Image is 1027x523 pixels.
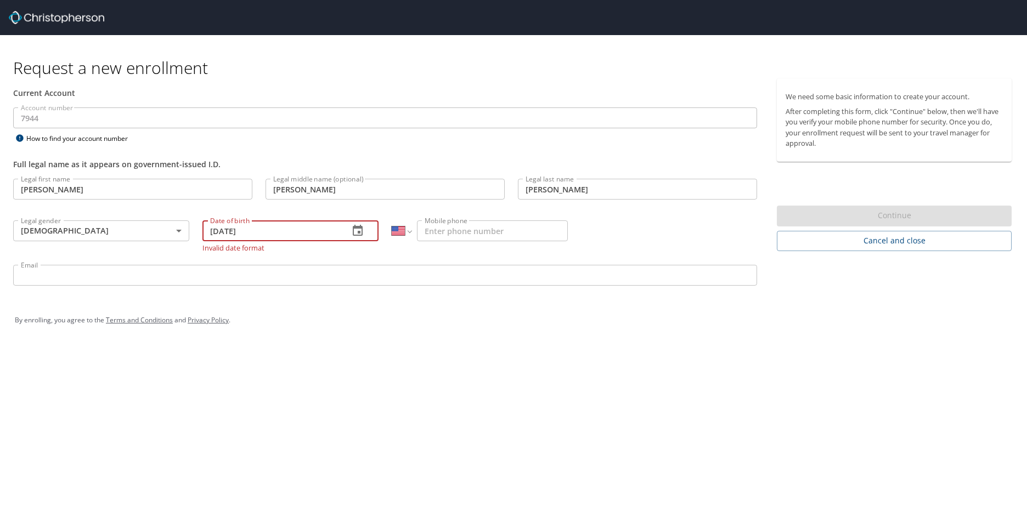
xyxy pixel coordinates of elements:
div: How to find your account number [13,132,150,145]
p: Invalid date format [202,243,379,252]
div: [DEMOGRAPHIC_DATA] [13,220,189,241]
div: By enrolling, you agree to the and . [15,306,1012,334]
div: Current Account [13,87,757,99]
div: Full legal name as it appears on government-issued I.D. [13,158,757,170]
a: Privacy Policy [188,315,229,325]
button: Cancel and close [777,231,1012,251]
p: After completing this form, click "Continue" below, then we'll have you verify your mobile phone ... [786,106,1003,149]
p: We need some basic information to create your account. [786,92,1003,102]
input: Enter phone number [417,220,568,241]
img: cbt logo [9,11,104,24]
span: Cancel and close [786,234,1003,248]
input: MM/DD/YYYY [202,220,340,241]
h1: Request a new enrollment [13,57,1020,78]
a: Terms and Conditions [106,315,173,325]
